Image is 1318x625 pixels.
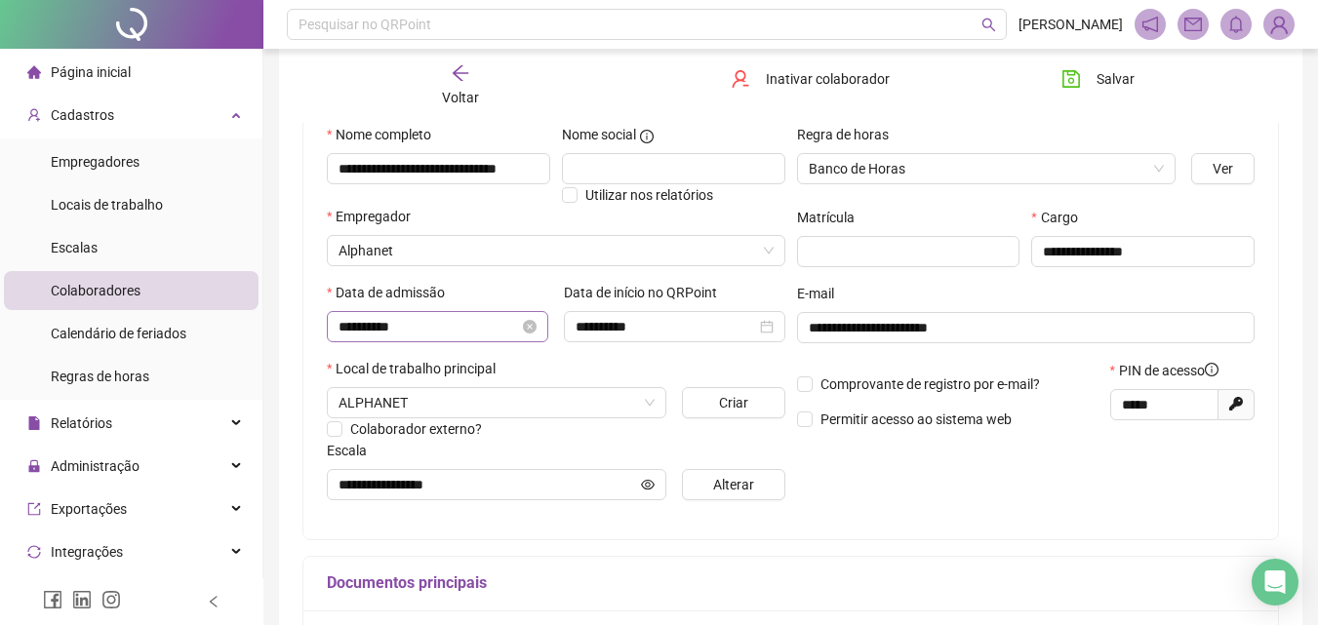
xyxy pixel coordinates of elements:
label: Cargo [1031,207,1090,228]
span: home [27,65,41,79]
span: instagram [101,590,121,609]
span: Voltar [442,90,479,105]
span: user-add [27,108,41,122]
span: linkedin [72,590,92,609]
span: arrow-left [451,63,470,83]
span: Regras de horas [51,369,149,384]
span: facebook [43,590,62,609]
span: info-circle [1205,363,1218,376]
span: info-circle [640,130,654,143]
span: Integrações [51,544,123,560]
label: Escala [327,440,379,461]
button: Ver [1191,153,1255,184]
span: user-delete [731,69,750,89]
span: Utilizar nos relatórios [585,187,713,203]
span: Inativar colaborador [766,68,890,90]
div: Open Intercom Messenger [1252,559,1298,605]
span: left [207,595,220,608]
span: Empregadores [51,154,140,170]
span: Exportações [51,501,127,517]
img: 88550 [1264,10,1294,39]
span: Locais de trabalho [51,197,163,213]
button: Alterar [682,469,784,500]
span: mail [1184,16,1202,33]
span: Colaboradores [51,283,140,298]
span: Relatórios [51,415,112,431]
span: bell [1227,16,1245,33]
span: notification [1141,16,1159,33]
span: Nome social [562,124,636,145]
label: Empregador [327,206,423,227]
button: Criar [682,387,784,418]
button: Salvar [1047,63,1149,95]
span: Permitir acesso ao sistema web [820,411,1012,427]
label: Matrícula [797,207,867,228]
label: Data de início no QRPoint [564,282,730,303]
span: Administração [51,458,140,474]
span: [PERSON_NAME] [1018,14,1123,35]
span: Criar [719,392,748,413]
span: close-circle [523,320,537,333]
span: sync [27,545,41,559]
button: Inativar colaborador [716,63,904,95]
span: file [27,416,41,430]
span: AVENIDA DECIO CASTELO BRANCO, 364, REMANSO, BAHIA, BRAZIL [339,388,655,417]
span: Ver [1213,158,1233,179]
label: Data de admissão [327,282,458,303]
label: Local de trabalho principal [327,358,508,379]
h5: Documentos principais [327,571,1255,595]
span: Escalas [51,240,98,255]
span: Colaborador externo? [350,421,482,437]
span: Página inicial [51,64,131,80]
label: E-mail [797,283,847,304]
span: Banco de Horas [809,154,1165,183]
span: save [1061,69,1081,89]
span: RADIUN SERVICOS DE PROVEDOR DE INTERNET LTDA [339,236,774,265]
span: PIN de acesso [1119,360,1218,381]
span: search [981,18,996,32]
span: Calendário de feriados [51,326,186,341]
span: lock [27,459,41,473]
span: Comprovante de registro por e-mail? [820,376,1040,392]
span: Alterar [713,474,754,495]
span: export [27,502,41,516]
label: Regra de horas [797,124,901,145]
span: eye [641,478,655,491]
span: Cadastros [51,107,114,123]
label: Nome completo [327,124,444,145]
span: Salvar [1097,68,1135,90]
